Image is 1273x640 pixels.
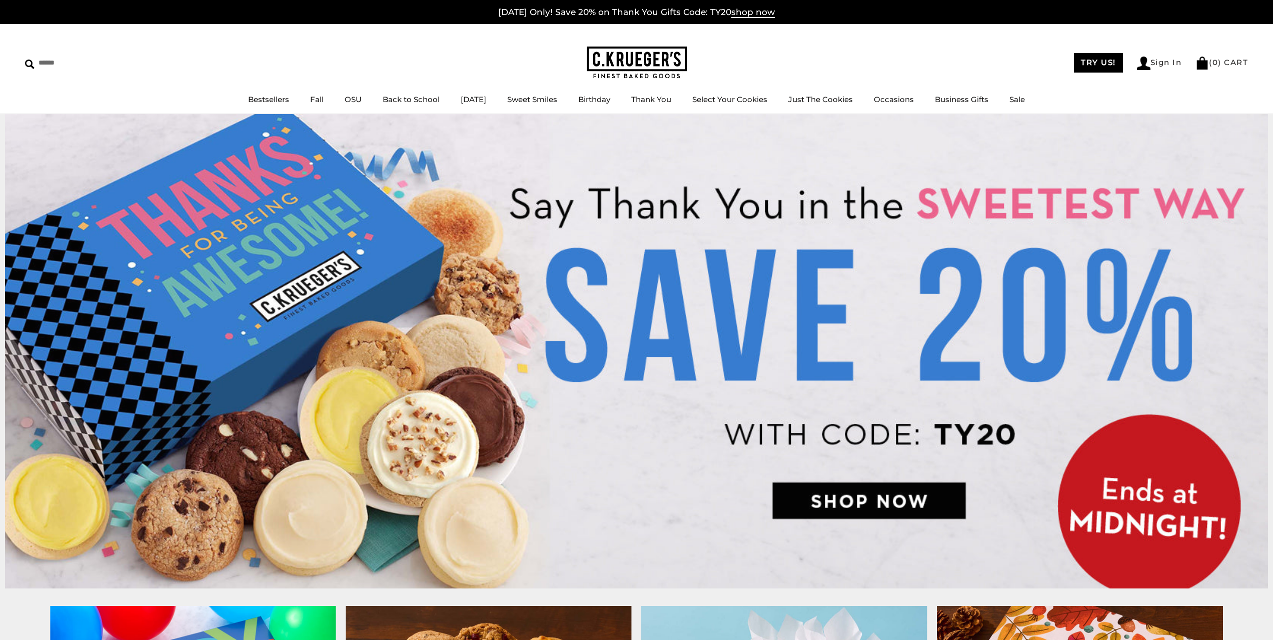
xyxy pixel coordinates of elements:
span: shop now [731,7,775,18]
img: Account [1137,57,1150,70]
a: Bestsellers [248,95,289,104]
a: Thank You [631,95,671,104]
img: C.Krueger's Special Offer [5,114,1268,588]
a: Sign In [1137,57,1182,70]
a: [DATE] [461,95,486,104]
a: Select Your Cookies [692,95,767,104]
img: Search [25,60,35,69]
a: Business Gifts [935,95,988,104]
a: Sweet Smiles [507,95,557,104]
a: TRY US! [1074,53,1123,73]
a: Birthday [578,95,610,104]
a: OSU [345,95,362,104]
a: [DATE] Only! Save 20% on Thank You Gifts Code: TY20shop now [498,7,775,18]
a: Sale [1009,95,1025,104]
a: (0) CART [1195,58,1248,67]
img: C.KRUEGER'S [587,47,687,79]
a: Fall [310,95,324,104]
span: 0 [1212,58,1218,67]
input: Search [25,55,144,71]
a: Occasions [874,95,914,104]
a: Back to School [383,95,440,104]
a: Just The Cookies [788,95,853,104]
img: Bag [1195,57,1209,70]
